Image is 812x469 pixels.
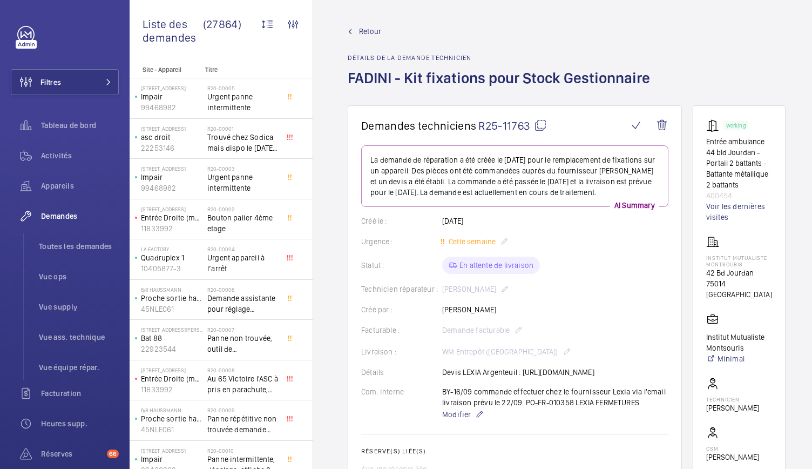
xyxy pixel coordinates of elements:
[141,206,203,212] p: [STREET_ADDRESS]
[610,200,659,211] p: AI Summary
[706,396,759,403] p: Technicien
[41,448,103,459] span: Réserves
[141,183,203,193] p: 99468982
[141,212,203,223] p: Entrée Droite (monte-charge)
[41,120,119,131] span: Tableau de bord
[141,85,203,91] p: [STREET_ADDRESS]
[706,452,759,463] p: [PERSON_NAME]
[141,252,203,263] p: Quadruplex 1
[706,332,772,353] p: Institut Mutualiste Montsouris
[706,119,723,132] img: automatic_door.svg
[41,180,119,191] span: Appareils
[141,304,203,314] p: 45NLE061
[706,278,772,300] p: 75014 [GEOGRAPHIC_DATA]
[141,367,203,373] p: [STREET_ADDRESS]
[141,407,203,413] p: 6/8 Haussmann
[706,201,772,223] a: Voir les dernières visites
[706,267,772,278] p: 42 Bd Jourdan
[726,124,746,128] p: Working
[141,373,203,384] p: Entrée Droite (monte-charge)
[141,143,203,153] p: 22253146
[207,252,279,274] span: Urgent appareil à l’arrêt
[141,132,203,143] p: asc droit
[207,373,279,395] span: Au 65 Victoire l'ASC à pris en parachute, toutes les sécu coupé, il est au 3 ème, asc sans machin...
[706,190,772,201] p: A00454
[442,409,471,420] span: Modifier
[706,353,772,364] a: Minimal
[141,263,203,274] p: 10405877-3
[207,326,279,333] h2: R20-00007
[207,165,279,172] h2: R20-00003
[478,119,547,132] span: R25-11763
[11,69,119,95] button: Filtres
[141,286,203,293] p: 6/8 Haussmann
[207,246,279,252] h2: R20-00004
[39,332,119,343] span: Vue ass. technique
[141,172,203,183] p: Impair
[130,66,201,73] p: Site - Appareil
[370,155,659,198] p: La demande de réparation a été créée le [DATE] pour le remplacement de fixations sur un appareil....
[40,77,61,88] span: Filtres
[706,403,759,413] p: [PERSON_NAME]
[207,206,279,212] h2: R20-00002
[41,211,119,222] span: Demandes
[706,254,772,267] p: Institut Mutualiste Montsouris
[207,132,279,153] span: Trouvé chez Sodica mais dispo le [DATE] [URL][DOMAIN_NAME]
[141,223,203,234] p: 11833992
[141,102,203,113] p: 99468982
[141,344,203,354] p: 22923544
[141,333,203,344] p: Bat 88
[141,447,203,454] p: [STREET_ADDRESS]
[207,91,279,113] span: Urgent panne intermittente
[141,165,203,172] p: [STREET_ADDRESS]
[207,172,279,193] span: Urgent panne intermittente
[41,150,119,161] span: Activités
[141,384,203,395] p: 11833992
[361,447,668,455] h2: Réserve(s) liée(s)
[207,447,279,454] h2: R20-00010
[39,301,119,312] span: Vue supply
[207,293,279,314] span: Demande assistante pour réglage d'opérateurs porte cabine double accès
[141,424,203,435] p: 45NLE061
[207,212,279,234] span: Bouton palier 4ème etage
[141,246,203,252] p: La Factory
[361,119,476,132] span: Demandes techniciens
[348,68,657,105] h1: FADINI - Kit fixations pour Stock Gestionnaire
[348,54,657,62] h2: Détails de la demande technicien
[207,407,279,413] h2: R20-00009
[107,450,119,458] span: 66
[141,454,203,465] p: Impair
[39,241,119,252] span: Toutes les demandes
[39,271,119,282] span: Vue ops
[141,293,203,304] p: Proche sortie hall Pelletier
[39,362,119,373] span: Vue équipe répar.
[706,445,759,452] p: CSM
[207,286,279,293] h2: R20-00006
[207,125,279,132] h2: R20-00001
[141,326,203,333] p: [STREET_ADDRESS][PERSON_NAME]
[359,26,381,37] span: Retour
[207,413,279,435] span: Panne répétitive non trouvée demande assistance expert technique
[207,333,279,354] span: Panne non trouvée, outil de déverouillouge impératif pour le diagnostic
[141,91,203,102] p: Impair
[706,136,772,190] p: Entrée ambulance 44 bld Jourdan - Portail 2 battants - Battante métallique 2 battants
[143,17,203,44] span: Liste des demandes
[141,125,203,132] p: [STREET_ADDRESS]
[41,418,119,429] span: Heures supp.
[207,85,279,91] h2: R20-00005
[41,388,119,399] span: Facturation
[207,367,279,373] h2: R20-00008
[205,66,276,73] p: Titre
[141,413,203,424] p: Proche sortie hall Pelletier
